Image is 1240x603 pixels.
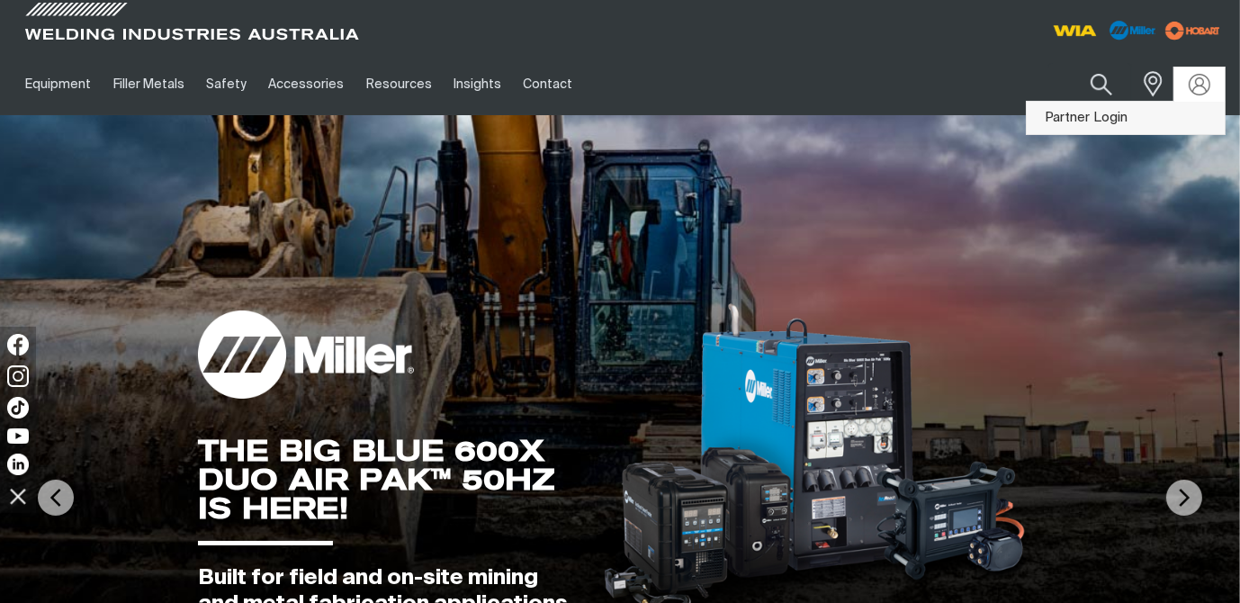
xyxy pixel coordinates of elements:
[1048,63,1132,105] input: Product name or item number...
[1166,480,1202,516] img: NextArrow
[14,53,923,115] nav: Main
[14,53,102,115] a: Equipment
[1160,17,1226,44] img: miller
[257,53,355,115] a: Accessories
[7,428,29,444] img: YouTube
[3,481,33,511] img: hide socials
[512,53,583,115] a: Contact
[195,53,257,115] a: Safety
[7,454,29,475] img: LinkedIn
[7,334,29,355] img: Facebook
[1071,63,1132,105] button: Search products
[38,480,74,516] img: PrevArrow
[1027,102,1225,135] a: Partner Login
[7,397,29,418] img: TikTok
[443,53,512,115] a: Insights
[7,365,29,387] img: Instagram
[102,53,194,115] a: Filler Metals
[355,53,443,115] a: Resources
[198,436,573,523] div: THE BIG BLUE 600X DUO AIR PAK™ 50HZ IS HERE!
